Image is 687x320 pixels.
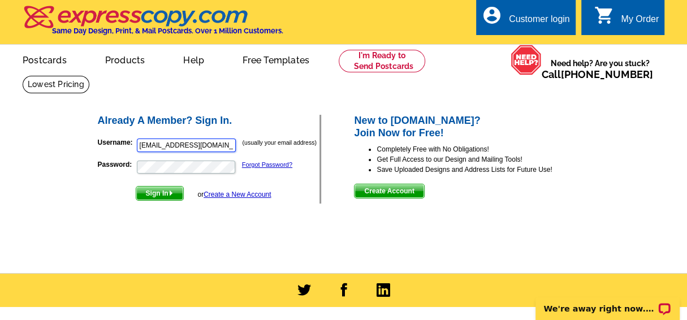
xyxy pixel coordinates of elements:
[561,68,653,80] a: [PHONE_NUMBER]
[377,154,591,165] li: Get Full Access to our Design and Mailing Tools!
[204,191,271,198] a: Create a New Account
[594,5,614,25] i: shopping_cart
[5,46,85,72] a: Postcards
[355,184,424,198] span: Create Account
[482,5,502,25] i: account_circle
[354,115,591,139] h2: New to [DOMAIN_NAME]? Join Now for Free!
[482,12,570,27] a: account_circle Customer login
[243,139,317,146] small: (usually your email address)
[87,46,163,72] a: Products
[52,27,283,35] h4: Same Day Design, Print, & Mail Postcards. Over 1 Million Customers.
[511,45,542,75] img: help
[136,187,183,200] span: Sign In
[377,165,591,175] li: Save Uploaded Designs and Address Lists for Future Use!
[594,12,659,27] a: shopping_cart My Order
[354,184,424,198] button: Create Account
[542,68,653,80] span: Call
[136,186,184,201] button: Sign In
[377,144,591,154] li: Completely Free with No Obligations!
[98,159,136,170] label: Password:
[542,58,659,80] span: Need help? Are you stuck?
[168,191,174,196] img: button-next-arrow-white.png
[224,46,327,72] a: Free Templates
[165,46,222,72] a: Help
[528,284,687,320] iframe: LiveChat chat widget
[23,14,283,35] a: Same Day Design, Print, & Mail Postcards. Over 1 Million Customers.
[242,161,292,168] a: Forgot Password?
[197,189,271,200] div: or
[98,115,320,127] h2: Already A Member? Sign In.
[98,137,136,148] label: Username:
[621,14,659,30] div: My Order
[509,14,570,30] div: Customer login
